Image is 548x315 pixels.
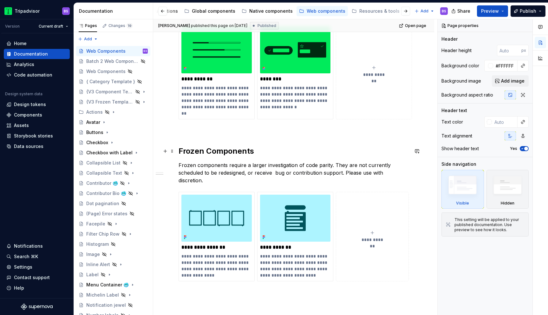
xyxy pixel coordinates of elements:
button: Current draft [36,22,71,31]
img: 7b74908f-274b-4e81-929c-8adce95e5f7b.png [260,26,330,73]
a: Avatar [76,117,150,127]
div: Filter Chip Row [86,231,120,237]
a: Checkbox [76,137,150,148]
div: Avatar [86,119,100,125]
span: Share [457,8,470,14]
div: Show header text [441,145,479,152]
div: Collapsible Text [86,170,122,176]
div: Web Components [86,48,126,54]
div: Inline Alert [86,261,110,268]
div: Notification jewel [86,302,126,308]
div: Code automation [14,72,52,78]
div: Components [14,112,42,118]
div: Collapsible List [86,160,121,166]
div: Documentation [79,8,150,14]
div: Dot pagination [86,200,119,207]
a: Code automation [4,70,70,80]
span: Preview [481,8,499,14]
button: Contact support [4,272,70,283]
div: Visible [456,201,469,206]
a: Assets [4,120,70,131]
img: 3dbad242-3f27-41fb-a4f0-4cdf52eb2016.png [260,195,330,242]
div: Image [86,251,100,258]
div: Header text [441,107,467,114]
a: Contributor 🥶 [76,178,150,188]
div: Web Components [86,68,126,75]
div: Design tokens [14,101,46,108]
a: Michelin Label [76,290,150,300]
div: Header height [441,47,472,54]
span: Open page [405,23,426,28]
img: 0ed0e8b8-9446-497d-bad0-376821b19aa5.png [4,7,12,15]
a: Checkbox with Label [76,148,150,158]
div: Checkbox with Label [86,150,133,156]
a: Buttons [76,127,150,137]
div: Background color [441,63,479,69]
div: Contributor 🥶 [86,180,118,186]
p: Frozen components require a larger investigation of code parity. They are not currently scheduled... [179,161,409,184]
div: (Page) Error states [86,211,127,217]
div: Help [14,285,24,291]
div: Batch 2 Web Components [86,58,139,64]
span: Add [421,9,428,14]
span: 19 [127,23,133,28]
div: BS [64,9,68,14]
div: BS [144,48,147,54]
a: Batch 2 Web Components [76,56,150,66]
span: Add image [501,78,525,84]
input: Auto [493,60,518,71]
button: Add image [492,75,529,87]
a: Native components [239,6,295,16]
div: Actions [86,109,103,115]
div: Text alignment [441,133,472,139]
button: Help [4,283,70,293]
a: Storybook stories [4,131,70,141]
a: Web Components [76,66,150,77]
div: Pages [79,23,97,28]
div: Assets [14,122,29,129]
div: Buttons [86,129,103,136]
div: Home [14,40,27,47]
a: Settings [4,262,70,272]
a: Contributor Bio 🥶 [76,188,150,198]
a: {V3 Component Template} [76,87,150,97]
div: {V3 Frozen Template} [86,99,133,105]
a: Collapsible Text [76,168,150,178]
a: Resources & tools [349,6,409,16]
span: [PERSON_NAME] [158,23,190,28]
button: Add [76,35,100,44]
div: Tripadvisor [15,8,40,14]
a: Dot pagination [76,198,150,209]
div: Side navigation [441,161,476,167]
div: Contact support [14,274,50,281]
div: Header [441,36,458,42]
span: Published [258,23,276,28]
span: Publish [520,8,536,14]
span: Add [84,37,92,42]
img: 91545667-07a1-4995-ab42-5adf33d75aaf.png [181,26,252,73]
a: Web components [297,6,348,16]
button: Search ⌘K [4,251,70,262]
div: Notifications [14,243,43,249]
a: Filter Chip Row [76,229,150,239]
div: BS [442,9,446,14]
a: (Page) Error states [76,209,150,219]
div: { Category Template } [86,78,135,85]
div: Actions [76,107,150,117]
input: Auto [492,116,518,128]
a: Menu Container 🥶 [76,280,150,290]
div: Data sources [14,143,43,150]
div: This setting will be applied to your published documentation. Use preview to see how it looks. [454,217,525,232]
a: Histogram [76,239,150,249]
a: Components [4,110,70,120]
div: Visible [441,170,484,209]
div: Web components [307,8,345,14]
a: Facepile [76,219,150,229]
div: Background image [441,78,481,84]
div: Analytics [14,61,34,68]
a: Analytics [4,59,70,70]
div: Documentation [14,51,48,57]
button: TripadvisorBS [1,4,72,18]
a: Image [76,249,150,259]
div: Settings [14,264,32,270]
